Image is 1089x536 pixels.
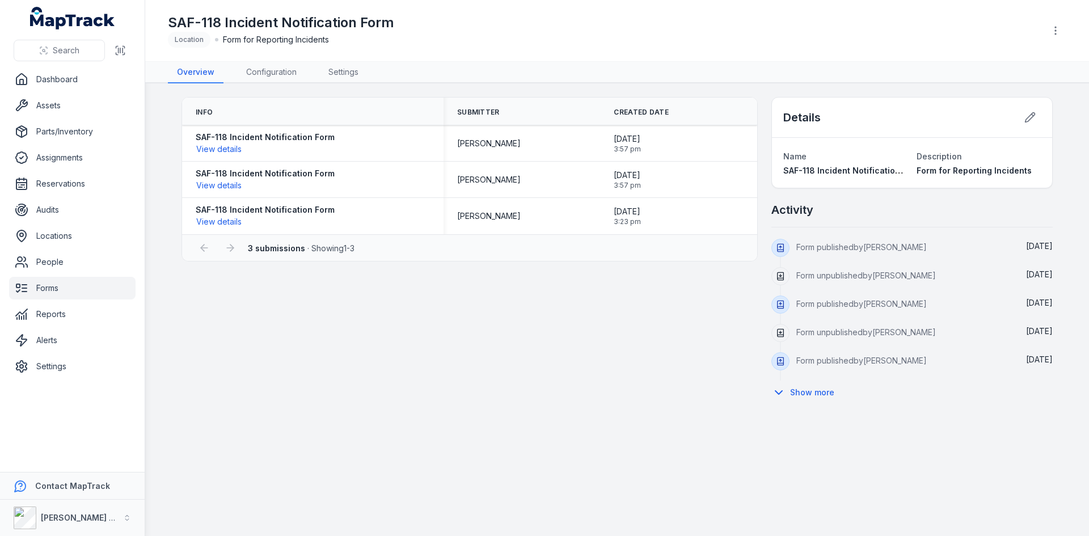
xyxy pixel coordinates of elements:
[1026,269,1053,279] span: [DATE]
[9,303,136,326] a: Reports
[917,151,962,161] span: Description
[1026,241,1053,251] time: 9/17/2025, 12:00:38 PM
[9,251,136,273] a: People
[783,166,922,175] span: SAF-118 Incident Notification Form
[196,179,242,192] button: View details
[796,242,927,252] span: Form published by [PERSON_NAME]
[196,108,213,117] span: Info
[1026,298,1053,307] span: [DATE]
[614,170,641,190] time: 8/14/2025, 3:57:55 PM
[1026,354,1053,364] span: [DATE]
[248,243,305,253] strong: 3 submissions
[35,481,110,491] strong: Contact MapTrack
[614,145,641,154] span: 3:57 pm
[9,68,136,91] a: Dashboard
[783,151,807,161] span: Name
[457,138,521,149] span: [PERSON_NAME]
[1026,326,1053,336] time: 9/17/2025, 11:57:32 AM
[319,62,368,83] a: Settings
[9,329,136,352] a: Alerts
[614,181,641,190] span: 3:57 pm
[9,277,136,299] a: Forms
[9,94,136,117] a: Assets
[196,168,335,179] strong: SAF-118 Incident Notification Form
[53,45,79,56] span: Search
[1026,354,1053,364] time: 9/16/2025, 4:21:45 PM
[1026,298,1053,307] time: 9/17/2025, 11:58:10 AM
[457,174,521,185] span: [PERSON_NAME]
[223,34,329,45] span: Form for Reporting Incidents
[771,381,842,404] button: Show more
[168,14,394,32] h1: SAF-118 Incident Notification Form
[168,32,210,48] div: Location
[614,108,669,117] span: Created Date
[796,327,936,337] span: Form unpublished by [PERSON_NAME]
[14,40,105,61] button: Search
[196,204,335,216] strong: SAF-118 Incident Notification Form
[457,108,500,117] span: Submitter
[9,225,136,247] a: Locations
[457,210,521,222] span: [PERSON_NAME]
[196,132,335,143] strong: SAF-118 Incident Notification Form
[237,62,306,83] a: Configuration
[9,199,136,221] a: Audits
[1026,241,1053,251] span: [DATE]
[796,271,936,280] span: Form unpublished by [PERSON_NAME]
[614,170,641,181] span: [DATE]
[783,109,821,125] h2: Details
[9,146,136,169] a: Assignments
[796,356,927,365] span: Form published by [PERSON_NAME]
[168,62,223,83] a: Overview
[9,355,136,378] a: Settings
[1026,326,1053,336] span: [DATE]
[9,172,136,195] a: Reservations
[30,7,115,29] a: MapTrack
[614,133,641,154] time: 8/14/2025, 3:57:57 PM
[196,216,242,228] button: View details
[614,133,641,145] span: [DATE]
[796,299,927,309] span: Form published by [PERSON_NAME]
[917,166,1032,175] span: Form for Reporting Incidents
[614,206,641,217] span: [DATE]
[248,243,354,253] span: · Showing 1 - 3
[771,202,813,218] h2: Activity
[614,206,641,226] time: 8/14/2025, 3:23:26 PM
[9,120,136,143] a: Parts/Inventory
[1026,269,1053,279] time: 9/17/2025, 12:00:25 PM
[196,143,242,155] button: View details
[614,217,641,226] span: 3:23 pm
[41,513,134,522] strong: [PERSON_NAME] Group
